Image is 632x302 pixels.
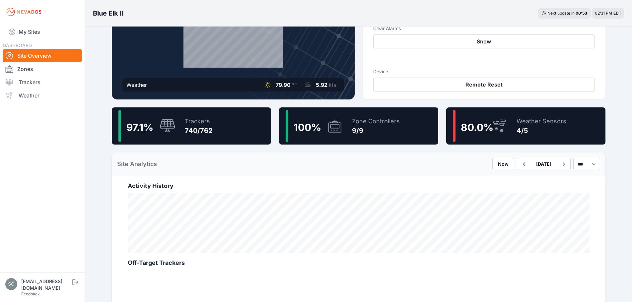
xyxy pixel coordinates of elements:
[279,107,438,145] a: 100%Zone Controllers9/9
[3,62,82,76] a: Zones
[126,121,153,133] span: 97.1 %
[294,121,321,133] span: 100 %
[185,117,213,126] div: Trackers
[112,107,271,145] a: 97.1%Trackers740/762
[461,121,493,133] span: 80.0 %
[517,117,566,126] div: Weather Sensors
[517,126,566,135] div: 4/5
[373,34,595,48] button: Snow
[3,42,32,48] span: DASHBOARD
[613,11,621,16] span: EDT
[576,11,588,16] div: 00 : 53
[3,24,82,40] a: My Sites
[5,278,17,290] img: solarae@invenergy.com
[446,107,605,145] a: 80.0%Weather Sensors4/5
[329,82,336,88] span: kts
[93,5,124,22] nav: Breadcrumb
[531,158,557,170] button: [DATE]
[3,49,82,62] a: Site Overview
[5,7,42,17] img: Nevados
[117,159,157,169] h2: Site Analytics
[373,25,595,32] h3: Clear Alarms
[128,181,590,191] h2: Activity History
[316,82,327,88] span: 5.92
[292,82,297,88] span: °F
[373,68,595,75] h3: Device
[373,78,595,91] button: Remote Reset
[185,126,213,135] div: 740/762
[547,11,575,16] span: Next update in
[595,11,612,16] span: 02:31 PM
[3,76,82,89] a: Trackers
[352,126,400,135] div: 9/9
[21,291,40,296] a: Feedback
[352,117,400,126] div: Zone Controllers
[128,258,590,268] h2: Off-Target Trackers
[492,158,514,170] button: Now
[276,82,291,88] span: 79.90
[126,81,147,89] div: Weather
[3,89,82,102] a: Weather
[21,278,71,291] div: [EMAIL_ADDRESS][DOMAIN_NAME]
[93,9,124,18] h3: Blue Elk II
